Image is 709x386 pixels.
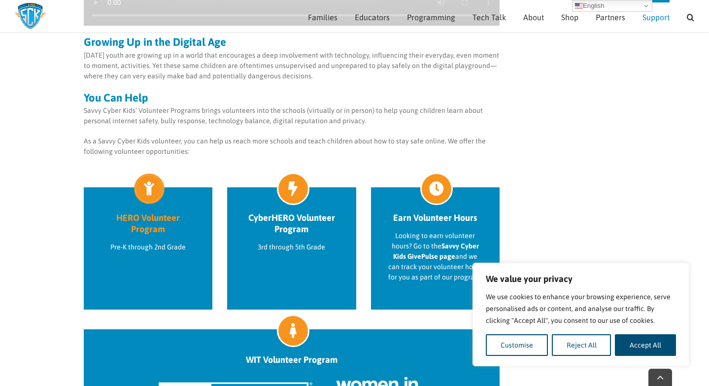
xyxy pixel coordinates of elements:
strong: Growing Up in the Digital Age [84,35,226,48]
p: We value your privacy [486,273,676,285]
img: Savvy Cyber Kids Logo [15,2,46,30]
a: WIT Volunteer Program [101,354,483,365]
strong: Savvy Cyber Kids GivePulse page [393,242,479,260]
p: [DATE] youth are growing up in a world that encourages a deep involvement with technology, influe... [84,50,500,81]
span: Families [308,13,338,21]
button: Accept All [615,334,676,356]
p: Looking to earn volunteer hours? Go to the and we can track your volunteer hours for you as part ... [388,231,483,282]
span: About [523,13,544,21]
span: Programming [407,13,455,21]
strong: You Can Help [84,91,148,104]
p: Pre-K through 2nd Grade [101,242,196,252]
p: 3rd through 5th Grade [244,242,339,252]
img: en [575,2,583,10]
a: Earn Volunteer Hours [388,212,483,223]
span: Support [642,13,670,21]
p: As a Savvy Cyber Kids volunteer, you can help us reach more schools and teach children about how ... [84,136,500,157]
span: Educators [355,13,390,21]
p: We use cookies to enhance your browsing experience, serve personalised ads or content, and analys... [486,291,676,326]
span: Partners [596,13,625,21]
a: CyberHERO Volunteer Program [244,212,339,235]
span: Tech Talk [473,13,506,21]
a: HERO Volunteer Program [101,212,196,235]
button: Customise [486,334,548,356]
button: Reject All [552,334,611,356]
p: Savvy Cyber Kids’ Volunteer Programs brings volunteers into the schools (virtually or in person) ... [84,105,500,126]
span: Shop [561,13,578,21]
